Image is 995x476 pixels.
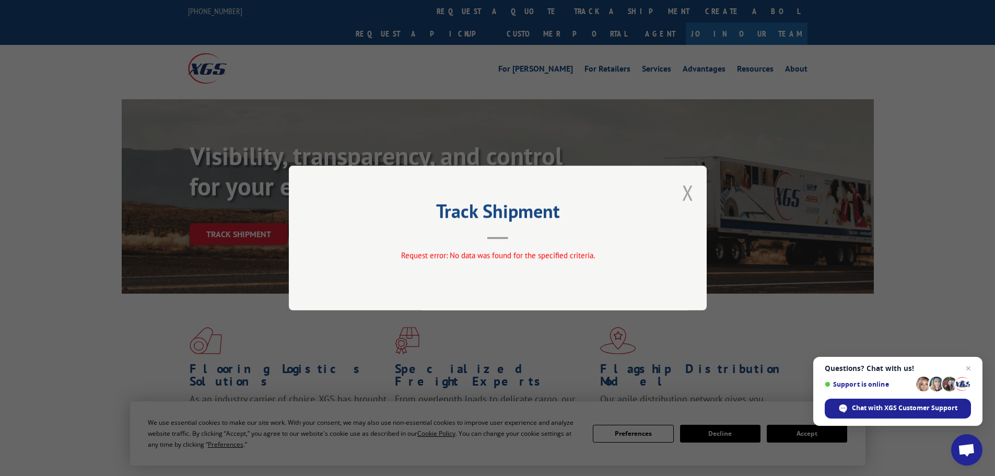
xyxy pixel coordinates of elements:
span: Chat with XGS Customer Support [852,403,957,413]
span: Support is online [825,380,912,388]
button: Close modal [682,179,694,206]
div: Open chat [951,434,982,466]
h2: Track Shipment [341,204,654,224]
span: Request error: No data was found for the specified criteria. [401,250,594,260]
div: Chat with XGS Customer Support [825,399,971,419]
span: Questions? Chat with us! [825,364,971,373]
span: Close chat [962,362,975,375]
